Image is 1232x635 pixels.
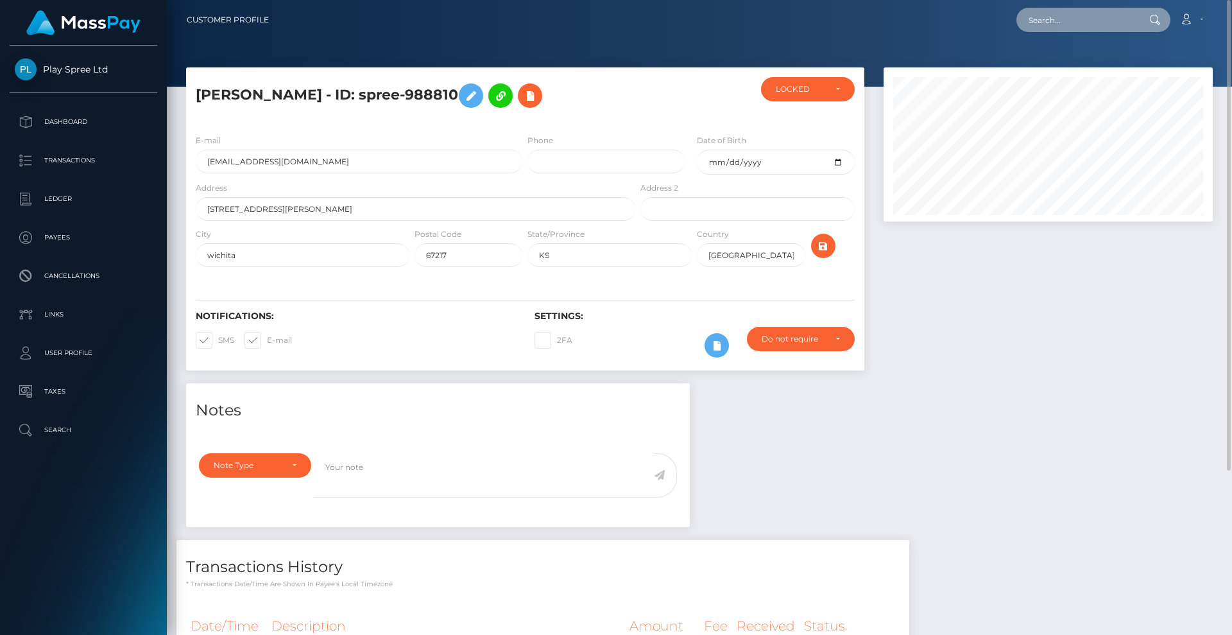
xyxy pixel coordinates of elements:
[186,556,900,578] h4: Transactions History
[527,229,585,240] label: State/Province
[15,58,37,80] img: Play Spree Ltd
[15,421,152,440] p: Search
[15,382,152,401] p: Taxes
[10,222,157,254] a: Payees
[186,579,900,589] p: * Transactions date/time are shown in payee's local timezone
[10,337,157,369] a: User Profile
[196,135,221,146] label: E-mail
[697,229,729,240] label: Country
[214,460,282,471] div: Note Type
[697,135,746,146] label: Date of Birth
[196,311,515,322] h6: Notifications:
[10,144,157,177] a: Transactions
[15,112,152,132] p: Dashboard
[640,182,678,194] label: Address 2
[15,228,152,247] p: Payees
[10,106,157,138] a: Dashboard
[15,189,152,209] p: Ledger
[196,229,211,240] label: City
[776,84,825,94] div: LOCKED
[15,344,152,363] p: User Profile
[535,332,572,349] label: 2FA
[26,10,141,35] img: MassPay Logo
[199,453,311,478] button: Note Type
[10,64,157,75] span: Play Spree Ltd
[1016,8,1137,32] input: Search...
[747,327,855,351] button: Do not require
[196,332,234,349] label: SMS
[762,334,825,344] div: Do not require
[196,77,628,114] h5: [PERSON_NAME] - ID: spree-988810
[15,305,152,324] p: Links
[10,183,157,215] a: Ledger
[10,376,157,408] a: Taxes
[10,414,157,446] a: Search
[187,6,269,33] a: Customer Profile
[15,151,152,170] p: Transactions
[10,299,157,331] a: Links
[415,229,461,240] label: Postal Code
[196,399,680,422] h4: Notes
[761,77,855,101] button: LOCKED
[15,266,152,286] p: Cancellations
[10,260,157,292] a: Cancellations
[244,332,292,349] label: E-mail
[527,135,553,146] label: Phone
[535,311,854,322] h6: Settings:
[196,182,227,194] label: Address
